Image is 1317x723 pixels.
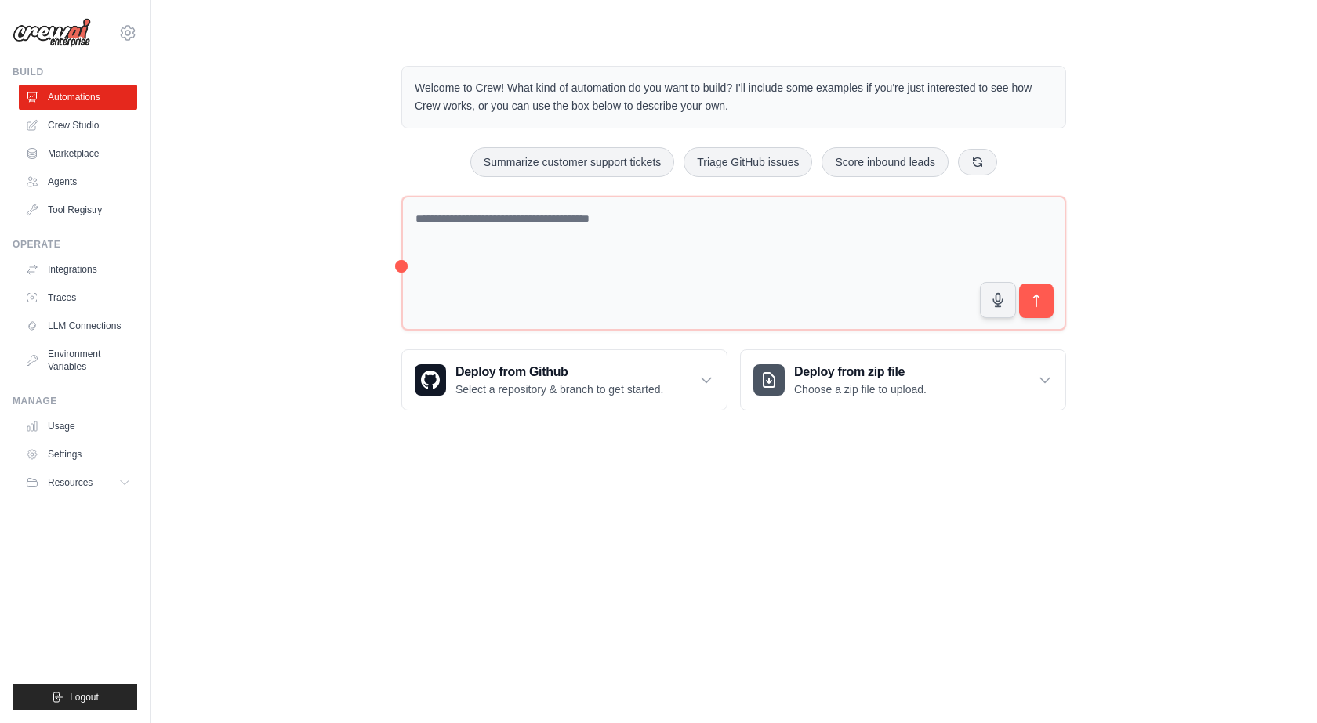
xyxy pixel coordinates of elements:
[794,363,927,381] h3: Deploy from zip file
[684,147,812,177] button: Triage GitHub issues
[19,169,137,194] a: Agents
[19,113,137,138] a: Crew Studio
[13,395,137,407] div: Manage
[13,66,137,78] div: Build
[822,147,949,177] button: Score inbound leads
[13,238,137,251] div: Operate
[13,18,91,48] img: Logo
[19,141,137,166] a: Marketplace
[415,79,1053,115] p: Welcome to Crew! What kind of automation do you want to build? I'll include some examples if you'...
[19,442,137,467] a: Settings
[455,363,663,381] h3: Deploy from Github
[70,691,99,703] span: Logout
[19,414,137,439] a: Usage
[19,197,137,222] a: Tool Registry
[13,684,137,710] button: Logout
[19,257,137,282] a: Integrations
[794,381,927,397] p: Choose a zip file to upload.
[19,342,137,379] a: Environment Variables
[455,381,663,397] p: Select a repository & branch to get started.
[19,313,137,338] a: LLM Connections
[470,147,674,177] button: Summarize customer support tickets
[19,470,137,495] button: Resources
[48,476,93,489] span: Resources
[19,285,137,310] a: Traces
[19,85,137,110] a: Automations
